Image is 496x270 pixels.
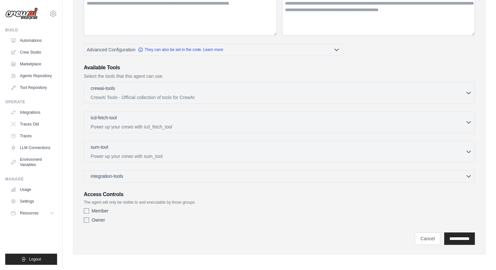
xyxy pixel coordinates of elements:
p: CrewAI Tools - Official collection of tools for CrewAI [91,94,465,101]
span: integration-tools [91,173,123,179]
a: Crew Studio [8,47,57,58]
a: They can also be set in the code. Learn more [138,47,223,52]
a: Settings [8,196,57,207]
a: Integrations [8,107,57,118]
a: Usage [8,184,57,195]
p: Power up your crews with icd_fetch_tool [91,124,465,130]
a: Traces Old [8,119,57,129]
a: LLM Connections [8,143,57,153]
button: sum-tool Power up your crews with sum_tool [87,144,472,160]
img: Logo [5,8,38,20]
p: Power up your crews with sum_tool [91,153,465,160]
button: crewai-tools CrewAI Tools - Official collection of tools for CrewAI [87,85,472,101]
label: Member [92,208,108,214]
span: Logout [29,257,41,262]
h3: Access Controls [84,191,475,198]
span: Resources [20,211,38,216]
label: Owner [92,217,105,223]
a: Tool Repository [8,82,57,93]
p: The agent will only be visible to and executable by those groups. [84,200,475,205]
button: Advanced Configuration They can also be set in the code. Learn more [84,44,342,56]
a: Agents Repository [8,71,57,81]
p: sum-tool [91,144,108,150]
h3: Available Tools [84,64,475,72]
a: Automations [8,35,57,46]
a: Marketplace [8,59,57,69]
button: Resources [8,208,57,218]
p: crewai-tools [91,85,115,92]
div: Manage [5,177,57,182]
button: Logout [5,254,57,265]
button: icd-fetch-tool Power up your crews with icd_fetch_tool [87,114,472,130]
a: Environment Variables [8,154,57,170]
p: Select the tools that this agent can use. [84,73,475,79]
span: Advanced Configuration [87,46,135,53]
p: icd-fetch-tool [91,114,117,121]
a: Cancel [415,232,440,245]
a: Traces [8,131,57,141]
div: Operate [5,99,57,105]
div: Build [5,27,57,33]
button: integration-tools [87,173,472,179]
